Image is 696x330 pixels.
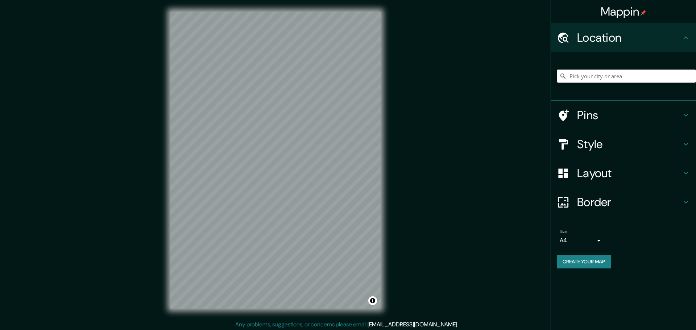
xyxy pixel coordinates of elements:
[560,229,567,235] label: Size
[577,108,681,122] h4: Pins
[560,235,603,246] div: A4
[551,130,696,159] div: Style
[551,101,696,130] div: Pins
[551,188,696,217] div: Border
[577,30,681,45] h4: Location
[368,321,457,328] a: [EMAIL_ADDRESS][DOMAIN_NAME]
[577,195,681,209] h4: Border
[557,255,611,268] button: Create your map
[458,320,459,329] div: .
[551,23,696,52] div: Location
[235,320,458,329] p: Any problems, suggestions, or concerns please email .
[601,4,647,19] h4: Mappin
[368,296,377,305] button: Toggle attribution
[557,70,696,83] input: Pick your city or area
[459,320,461,329] div: .
[551,159,696,188] div: Layout
[577,137,681,151] h4: Style
[170,12,381,309] canvas: Map
[577,166,681,180] h4: Layout
[641,10,646,16] img: pin-icon.png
